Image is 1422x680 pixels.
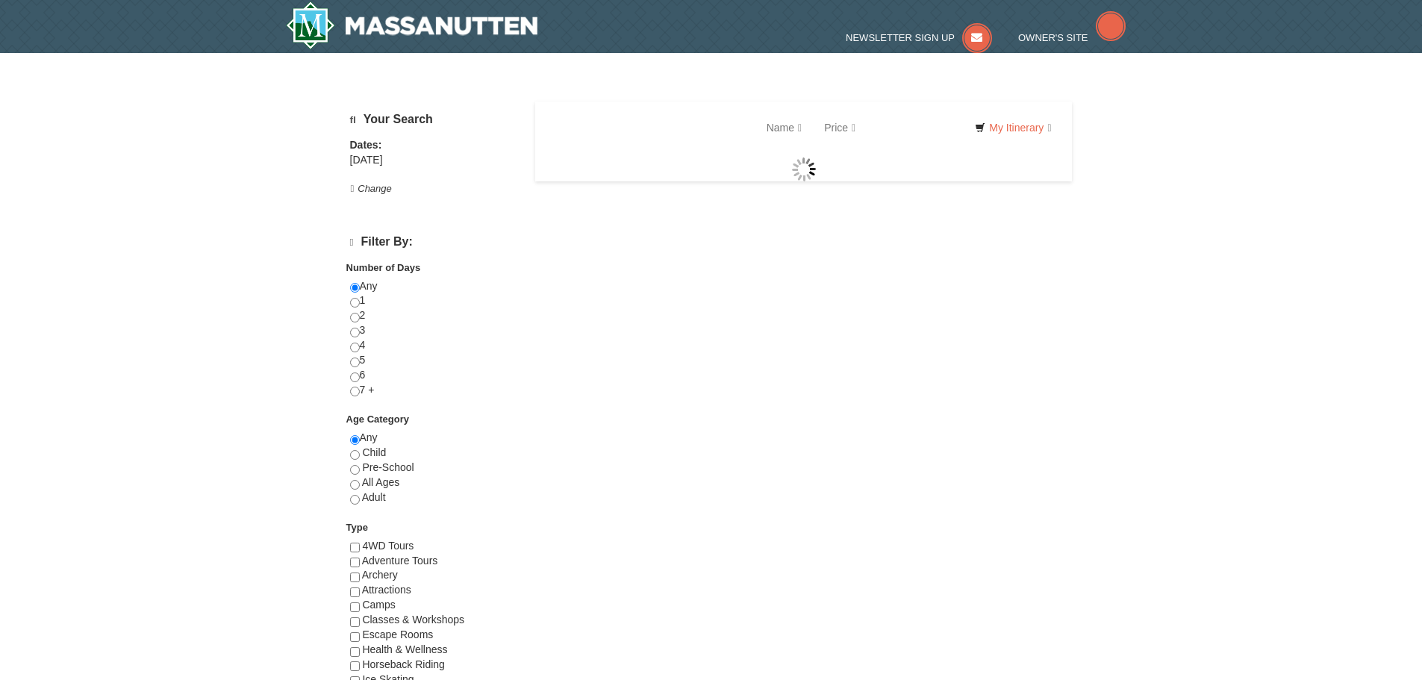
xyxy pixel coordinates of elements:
[350,153,517,168] div: [DATE]
[346,262,421,273] strong: Number of Days
[350,431,517,520] div: Any
[362,658,445,670] span: Horseback Riding
[965,116,1061,139] a: My Itinerary
[362,461,414,473] span: Pre-School
[362,628,433,640] span: Escape Rooms
[362,476,400,488] span: All Ages
[362,446,386,458] span: Child
[362,614,464,626] span: Classes & Workshops
[362,643,447,655] span: Health & Wellness
[350,113,517,127] h5: Your Search
[286,1,538,49] a: Massanutten Resort
[813,113,867,143] a: Price
[350,279,517,413] div: Any 1 2 3 4 5 6 7 +
[286,1,538,49] img: Massanutten Resort Logo
[362,569,398,581] span: Archery
[846,32,992,43] a: Newsletter Sign Up
[792,157,816,181] img: wait gif
[346,522,368,533] strong: Type
[350,181,393,197] button: Change
[362,491,386,503] span: Adult
[362,555,438,567] span: Adventure Tours
[346,414,410,425] strong: Age Category
[362,599,395,611] span: Camps
[350,139,382,151] strong: Dates:
[362,584,411,596] span: Attractions
[362,540,414,552] span: 4WD Tours
[1018,32,1126,43] a: Owner's Site
[846,32,955,43] span: Newsletter Sign Up
[1018,32,1088,43] span: Owner's Site
[755,113,813,143] a: Name
[350,235,517,249] h4: Filter By:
